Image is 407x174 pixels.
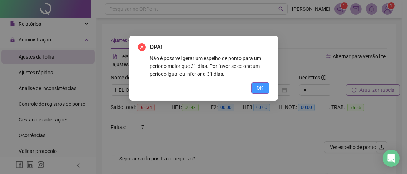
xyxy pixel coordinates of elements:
button: OK [251,82,269,94]
span: close-circle [138,43,146,51]
span: OPA! [150,43,269,51]
div: Não é possível gerar um espelho de ponto para um período maior que 31 dias. Por favor selecione u... [150,54,269,78]
div: Open Intercom Messenger [383,150,400,167]
span: OK [257,84,264,92]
